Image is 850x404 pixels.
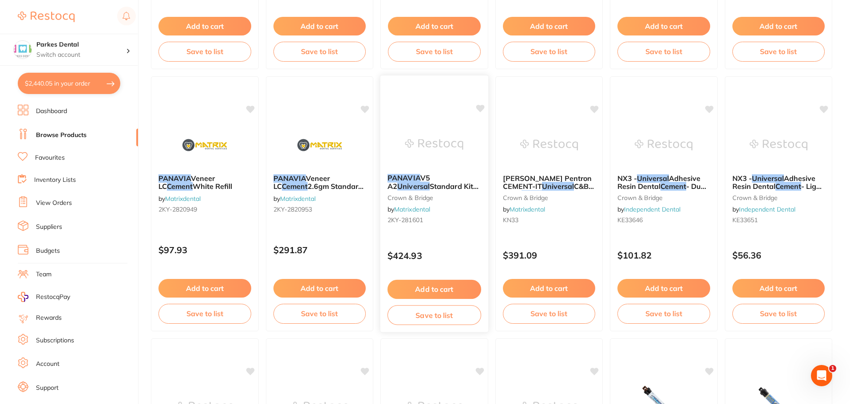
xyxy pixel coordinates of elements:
[158,174,191,183] em: PANAVIA
[36,223,62,231] a: Suppliers
[158,304,251,323] button: Save to list
[273,174,366,191] b: PANAVIA Veneer LC Cement 2.6gm Standard Kit - Clear
[36,107,67,116] a: Dashboard
[397,182,430,191] em: Universal
[387,182,478,199] span: Standard Kit (4.6ml syringe)
[18,12,75,22] img: Restocq Logo
[617,17,710,35] button: Add to cart
[732,174,752,183] span: NX3 -
[387,280,481,299] button: Add to cart
[36,199,72,208] a: View Orders
[617,205,680,213] span: by
[732,42,825,61] button: Save to list
[18,7,75,27] a: Restocq Logo
[811,365,832,386] iframe: Intercom live chat
[36,384,59,392] a: Support
[503,216,518,224] span: KN33
[617,174,710,191] b: NX3 - Universal Adhesive Resin Dental Cement - Dual Cure**BUY 3 x NX3 RECEIVE 1 x TEMP-BOND, TEMP...
[36,293,70,302] span: RestocqPay
[617,279,710,298] button: Add to cart
[732,279,825,298] button: Add to cart
[732,174,815,191] span: Adhesive Resin Dental
[158,174,215,191] span: Veneer LC
[36,40,126,49] h4: Parkes Dental
[732,304,825,323] button: Save to list
[775,182,801,191] em: Cement
[18,292,28,302] img: RestocqPay
[547,190,557,199] span: Kit
[273,245,366,255] p: $291.87
[158,42,251,61] button: Save to list
[273,174,330,191] span: Veneer LC
[282,182,308,191] em: Cement
[291,123,348,167] img: PANAVIA Veneer LC Cement 2.6gm Standard Kit - Clear
[617,174,637,183] span: NX3 -
[36,314,62,322] a: Rewards
[405,122,463,167] img: PANAVIA V5 A2 Universal Standard Kit (4.6ml syringe)
[273,42,366,61] button: Save to list
[193,182,232,191] span: White Refill
[158,205,197,213] span: 2KY-2820949
[750,123,807,167] img: NX3 - Universal Adhesive Resin Dental Cement - Light Cure**BUY 3 x NX3 RECEIVE 1 x TEMP-BOND, TEM...
[165,195,201,203] a: Matrixdental
[36,336,74,345] a: Subscriptions
[18,73,120,94] button: $2,440.05 in your order
[273,304,366,323] button: Save to list
[732,174,825,191] b: NX3 - Universal Adhesive Resin Dental Cement - Light Cure**BUY 3 x NX3 RECEIVE 1 x TEMP-BOND, TEM...
[542,182,574,191] em: Universal
[503,250,596,260] p: $391.09
[510,205,545,213] a: Matrixdental
[732,17,825,35] button: Add to cart
[617,194,710,201] small: crown & bridge
[522,190,547,199] em: Cement
[732,216,758,224] span: KE33651
[387,194,481,201] small: crown & bridge
[273,174,306,183] em: PANAVIA
[617,216,643,224] span: KE33646
[617,42,710,61] button: Save to list
[18,292,70,302] a: RestocqPay
[503,42,596,61] button: Save to list
[273,17,366,35] button: Add to cart
[617,174,700,191] span: Adhesive Resin Dental
[34,176,76,184] a: Inventory Lists
[520,123,578,167] img: Kerr Pentron CEMENT-IT Universal C&B Resin Cement Kit
[388,17,481,35] button: Add to cart
[617,304,710,323] button: Save to list
[503,194,596,201] small: crown & bridge
[387,173,430,191] span: V5 A2
[752,174,784,183] em: Universal
[158,17,251,35] button: Add to cart
[503,174,596,191] b: Kerr Pentron CEMENT-IT Universal C&B Resin Cement Kit
[387,174,481,190] b: PANAVIA V5 A2 Universal Standard Kit (4.6ml syringe)
[273,195,316,203] span: by
[36,247,60,255] a: Budgets
[617,250,710,260] p: $101.82
[158,195,201,203] span: by
[35,153,65,162] a: Favourites
[394,205,430,213] a: Matrixdental
[273,279,366,298] button: Add to cart
[158,279,251,298] button: Add to cart
[660,182,686,191] em: Cement
[732,205,795,213] span: by
[387,205,430,213] span: by
[503,205,545,213] span: by
[158,245,251,255] p: $97.93
[388,42,481,61] button: Save to list
[503,182,594,199] span: C&B Resin
[273,205,312,213] span: 2KY-2820953
[732,250,825,260] p: $56.36
[637,174,669,183] em: Universal
[167,182,193,191] em: Cement
[732,194,825,201] small: crown & bridge
[387,251,481,261] p: $424.93
[158,174,251,191] b: PANAVIA Veneer LC Cement White Refill
[829,365,836,372] span: 1
[739,205,795,213] a: Independent Dental
[176,123,233,167] img: PANAVIA Veneer LC Cement White Refill
[624,205,680,213] a: Independent Dental
[387,173,420,182] em: PANAVIA
[635,123,692,167] img: NX3 - Universal Adhesive Resin Dental Cement - Dual Cure**BUY 3 x NX3 RECEIVE 1 x TEMP-BOND, TEMP...
[36,51,126,59] p: Switch account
